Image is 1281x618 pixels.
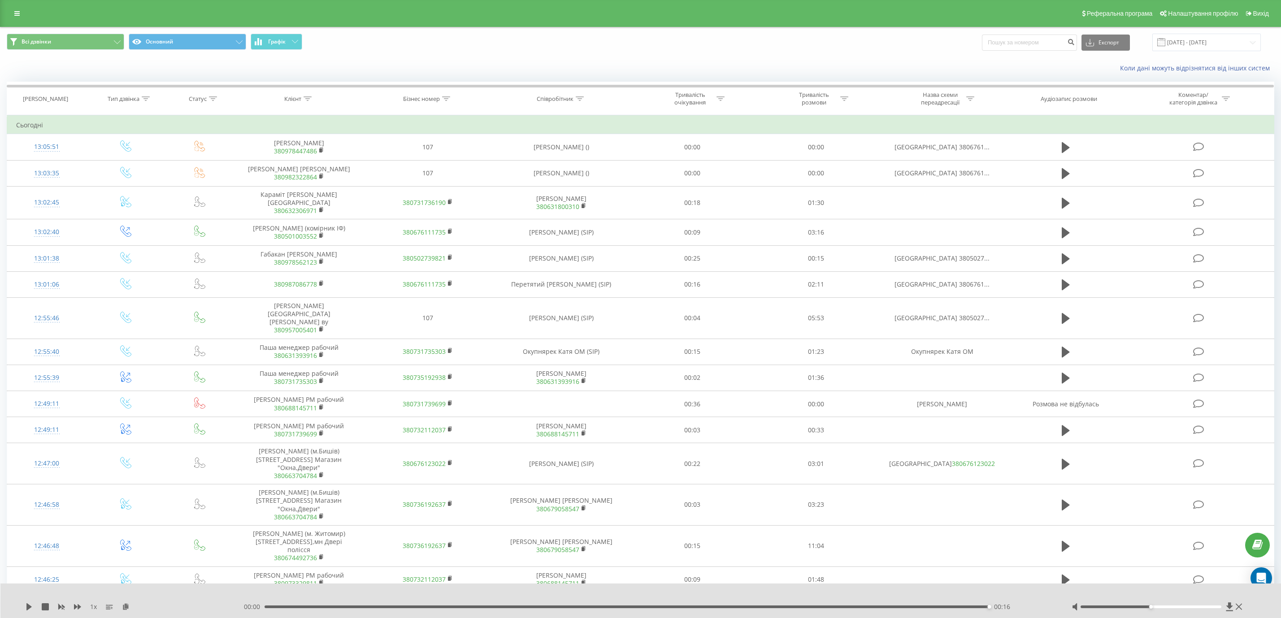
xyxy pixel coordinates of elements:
[403,500,446,509] a: 380736192637
[754,134,878,160] td: 00:00
[982,35,1077,51] input: Пошук за номером
[234,245,363,271] td: Габакан [PERSON_NAME]
[630,160,754,186] td: 00:00
[234,525,363,566] td: [PERSON_NAME] (м. Житомир) [STREET_ADDRESS],мн Двері полісся
[16,369,77,387] div: 12:55:39
[234,391,363,417] td: [PERSON_NAME] РМ рабочий
[536,545,579,554] a: 380679058547
[244,602,265,611] span: 00:00
[16,276,77,293] div: 13:01:06
[754,525,878,566] td: 11:04
[754,443,878,484] td: 03:01
[234,365,363,391] td: Паша менеджер рабочий
[630,443,754,484] td: 00:22
[754,339,878,365] td: 01:23
[403,459,446,468] a: 380676123022
[1251,567,1272,589] div: Open Intercom Messenger
[274,173,317,181] a: 380982322864
[403,95,440,103] div: Бізнес номер
[630,525,754,566] td: 00:15
[895,143,990,151] span: [GEOGRAPHIC_DATA] 3806761...
[754,365,878,391] td: 01:36
[234,297,363,339] td: [PERSON_NAME] [GEOGRAPHIC_DATA][PERSON_NAME] ву
[988,605,991,609] div: Accessibility label
[403,541,446,550] a: 380736192637
[754,566,878,592] td: 01:48
[234,160,363,186] td: [PERSON_NAME] [PERSON_NAME]
[1120,64,1274,72] a: Коли дані можуть відрізнятися вiд інших систем
[754,271,878,297] td: 02:11
[274,404,317,412] a: 380688145711
[754,245,878,271] td: 00:15
[274,579,317,588] a: 380973329811
[952,459,995,468] a: 380676123022
[492,443,630,484] td: [PERSON_NAME] (SIP)
[274,351,317,360] a: 380631393916
[630,219,754,245] td: 00:09
[1167,91,1220,106] div: Коментар/категорія дзвінка
[16,395,77,413] div: 12:49:11
[994,602,1010,611] span: 00:16
[1033,400,1099,408] span: Розмова не відбулась
[492,134,630,160] td: [PERSON_NAME] ()
[22,38,51,45] span: Всі дзвінки
[284,95,301,103] div: Клієнт
[492,245,630,271] td: [PERSON_NAME] (SIP)
[536,505,579,513] a: 380679058547
[403,198,446,207] a: 380731736190
[895,313,990,322] span: [GEOGRAPHIC_DATA] 3805027...
[234,484,363,526] td: [PERSON_NAME] (м.Бишів) [STREET_ADDRESS] Магазин "Окна,Двери"
[274,377,317,386] a: 380731735303
[1041,95,1097,103] div: Аудіозапис розмови
[363,160,492,186] td: 107
[274,326,317,334] a: 380957005401
[630,484,754,526] td: 00:03
[630,339,754,365] td: 00:15
[754,391,878,417] td: 00:00
[7,34,124,50] button: Всі дзвінки
[403,347,446,356] a: 380731735303
[23,95,68,103] div: [PERSON_NAME]
[630,186,754,219] td: 00:18
[251,34,302,50] button: Графік
[1168,10,1238,17] span: Налаштування профілю
[234,443,363,484] td: [PERSON_NAME] (м.Бишів) [STREET_ADDRESS] Магазин "Окна,Двери"
[268,39,286,45] span: Графік
[537,95,573,103] div: Співробітник
[878,391,1007,417] td: [PERSON_NAME]
[234,219,363,245] td: [PERSON_NAME] (комірник ІФ)
[754,186,878,219] td: 01:30
[16,223,77,241] div: 13:02:40
[234,417,363,443] td: [PERSON_NAME] РМ рабочий
[630,365,754,391] td: 00:02
[274,147,317,155] a: 380978447486
[492,365,630,391] td: [PERSON_NAME]
[363,297,492,339] td: 107
[492,525,630,566] td: [PERSON_NAME] [PERSON_NAME]
[274,206,317,215] a: 380632306971
[90,602,97,611] span: 1 x
[878,339,1007,365] td: Окупнярек Катя ОМ
[754,219,878,245] td: 03:16
[492,219,630,245] td: [PERSON_NAME] (SIP)
[403,426,446,434] a: 380732112037
[492,297,630,339] td: [PERSON_NAME] (SIP)
[234,566,363,592] td: [PERSON_NAME] РМ рабочий
[1253,10,1269,17] span: Вихід
[492,186,630,219] td: [PERSON_NAME]
[16,496,77,514] div: 12:46:58
[630,271,754,297] td: 00:16
[895,280,990,288] span: [GEOGRAPHIC_DATA] 3806761...
[16,343,77,361] div: 12:55:40
[16,537,77,555] div: 12:46:48
[754,297,878,339] td: 05:53
[403,228,446,236] a: 380676111735
[666,91,714,106] div: Тривалість очікування
[754,417,878,443] td: 00:33
[1149,605,1153,609] div: Accessibility label
[274,430,317,438] a: 380731739699
[16,194,77,211] div: 13:02:45
[916,91,964,106] div: Назва схеми переадресації
[754,484,878,526] td: 03:23
[895,254,990,262] span: [GEOGRAPHIC_DATA] 3805027...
